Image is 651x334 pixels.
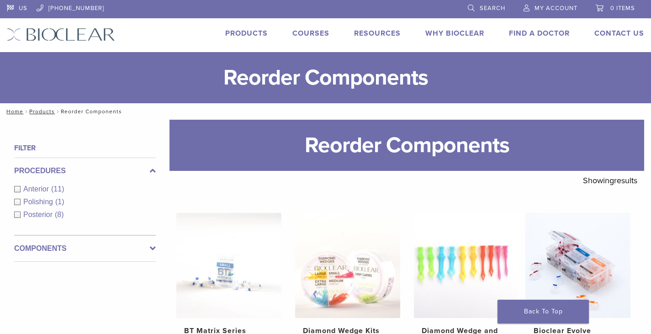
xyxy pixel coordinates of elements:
a: Why Bioclear [425,29,484,38]
h4: Filter [14,143,156,154]
span: 0 items [610,5,635,12]
p: Showing results [583,171,637,190]
span: (11) [51,185,64,193]
img: Diamond Wedge Kits [295,213,400,318]
span: Posterior [23,211,55,218]
img: Bioclear [7,28,115,41]
label: Procedures [14,165,156,176]
span: Anterior [23,185,51,193]
a: Courses [292,29,329,38]
span: Polishing [23,198,55,206]
span: (1) [55,198,64,206]
img: Diamond Wedge and Long Diamond Wedge [414,213,519,318]
span: Search [480,5,505,12]
img: Bioclear Evolve Posterior Matrix Series [525,213,630,318]
a: Products [225,29,268,38]
a: Products [29,108,55,115]
a: Resources [354,29,401,38]
span: / [23,109,29,114]
span: (8) [55,211,64,218]
label: Components [14,243,156,254]
span: / [55,109,61,114]
a: Find A Doctor [509,29,570,38]
a: Home [4,108,23,115]
h1: Reorder Components [169,120,644,171]
span: My Account [535,5,577,12]
a: Contact Us [594,29,644,38]
img: BT Matrix Series [176,213,281,318]
a: Back To Top [498,300,589,323]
